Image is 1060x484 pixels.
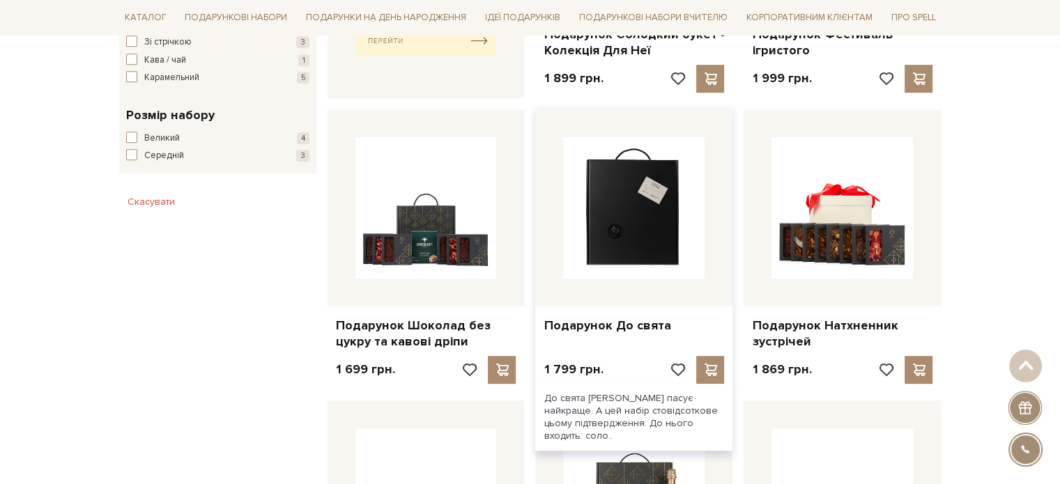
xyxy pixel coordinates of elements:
[300,7,472,29] a: Подарунки на День народження
[752,70,811,86] p: 1 999 грн.
[885,7,941,29] a: Про Spell
[179,7,293,29] a: Подарункові набори
[574,6,733,29] a: Подарункові набори Вчителю
[144,71,199,85] span: Карамельний
[752,318,932,350] a: Подарунок Натхненник зустрічей
[544,318,724,334] a: Подарунок До свята
[544,26,724,59] a: Подарунок Солодкий букет - Колекція Для Неї
[296,150,309,162] span: 3
[479,7,566,29] a: Ідеї подарунків
[296,36,309,48] span: 3
[752,26,932,59] a: Подарунок Фестиваль ігристого
[544,361,603,377] p: 1 799 грн.
[126,132,309,146] button: Великий 4
[298,54,309,66] span: 1
[741,7,878,29] a: Корпоративним клієнтам
[144,54,186,68] span: Кава / чай
[126,36,309,49] button: Зі стрічкою 3
[119,191,183,213] button: Скасувати
[297,132,309,144] span: 4
[544,70,603,86] p: 1 899 грн.
[336,361,395,377] p: 1 699 грн.
[126,71,309,85] button: Карамельний 5
[297,72,309,84] span: 5
[119,7,172,29] a: Каталог
[144,36,192,49] span: Зі стрічкою
[336,318,516,350] a: Подарунок Шоколад без цукру та кавові дріпи
[535,384,732,451] div: До свята [PERSON_NAME] пасує найкраще. А цей набір стовідсоткове цьому підтвердження. До нього вх...
[126,54,309,68] button: Кава / чай 1
[144,149,184,163] span: Середній
[752,361,811,377] p: 1 869 грн.
[126,106,215,125] span: Розмір набору
[126,149,309,163] button: Середній 3
[144,132,180,146] span: Великий
[563,137,705,279] img: Подарунок До свята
